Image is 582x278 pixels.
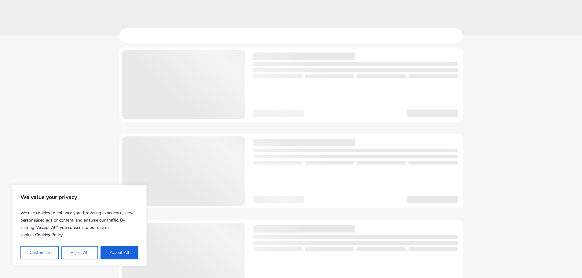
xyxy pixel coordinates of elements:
button: Accept All [101,246,138,259]
a: Cookies Policy [35,232,63,238]
p: We use cookies to enhance your browsing experience, serve personalised ads or content, and analys... [20,207,138,241]
p: We value your privacy [20,191,138,203]
button: Reject All [61,246,98,259]
button: Customise [20,246,59,259]
div: We value your privacy [12,185,147,266]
